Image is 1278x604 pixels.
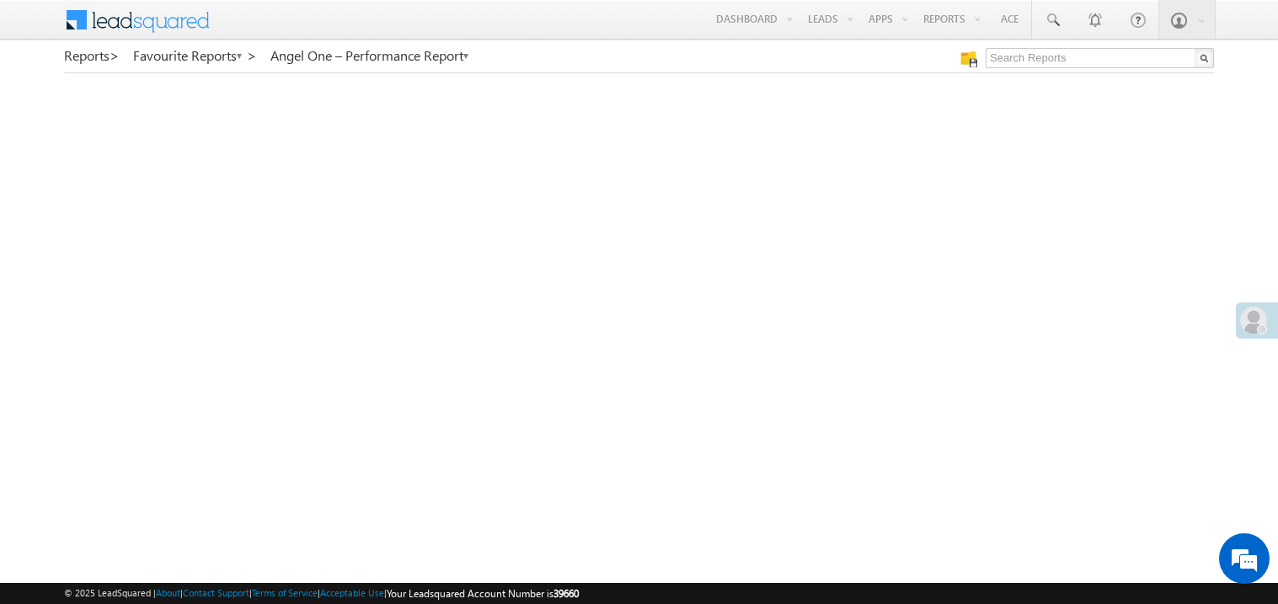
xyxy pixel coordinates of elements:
[387,587,579,600] span: Your Leadsquared Account Number is
[64,48,120,63] a: Reports>
[156,587,180,598] a: About
[320,587,384,598] a: Acceptable Use
[553,587,579,600] span: 39660
[64,585,579,601] span: © 2025 LeadSquared | | | | |
[960,51,977,67] img: Manage all your saved reports!
[247,45,257,65] span: >
[252,587,318,598] a: Terms of Service
[183,587,249,598] a: Contact Support
[133,48,257,63] a: Favourite Reports >
[986,48,1214,68] input: Search Reports
[110,45,120,65] span: >
[270,48,470,63] a: Angel One – Performance Report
